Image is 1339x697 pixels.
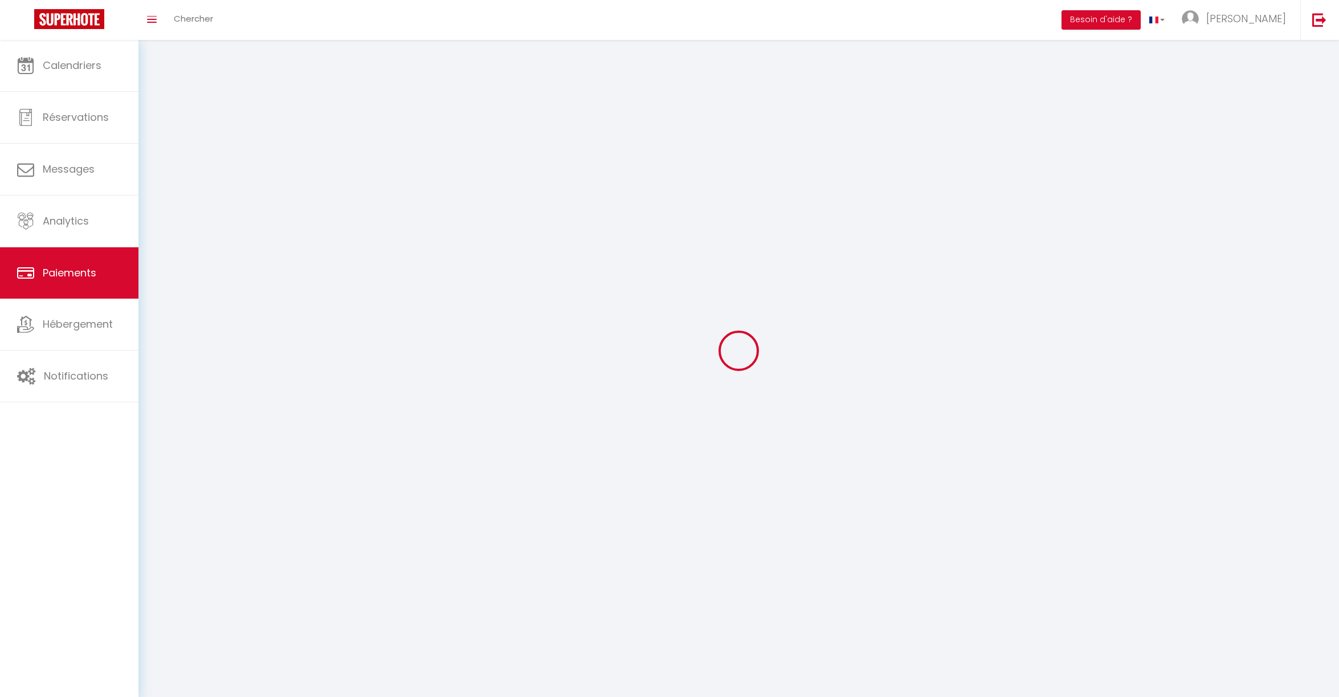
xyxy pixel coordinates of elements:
[43,110,109,124] span: Réservations
[1182,10,1199,27] img: ...
[43,162,95,176] span: Messages
[1206,11,1286,26] span: [PERSON_NAME]
[34,9,104,29] img: Super Booking
[43,266,96,280] span: Paiements
[43,317,113,331] span: Hébergement
[43,214,89,228] span: Analytics
[1062,10,1141,30] button: Besoin d'aide ?
[1312,13,1326,27] img: logout
[174,13,213,25] span: Chercher
[44,369,108,383] span: Notifications
[43,58,101,72] span: Calendriers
